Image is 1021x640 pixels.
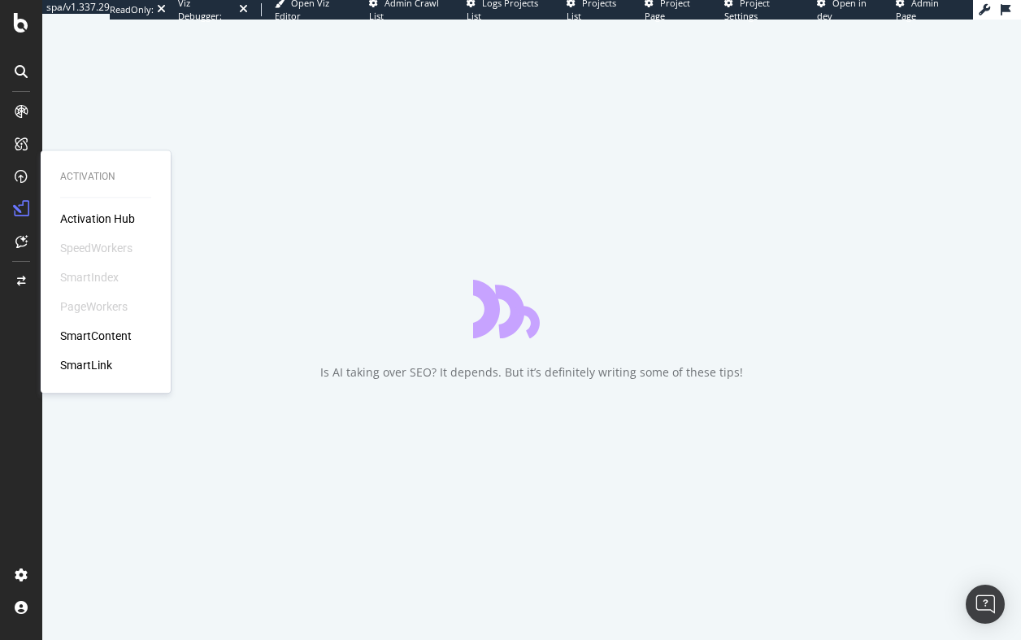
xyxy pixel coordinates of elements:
[60,240,133,256] div: SpeedWorkers
[473,280,590,338] div: animation
[966,585,1005,624] div: Open Intercom Messenger
[320,364,743,381] div: Is AI taking over SEO? It depends. But it’s definitely writing some of these tips!
[60,170,151,184] div: Activation
[60,269,119,285] div: SmartIndex
[110,3,154,16] div: ReadOnly:
[60,328,132,344] a: SmartContent
[60,357,112,373] a: SmartLink
[60,298,128,315] div: PageWorkers
[60,211,135,227] a: Activation Hub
